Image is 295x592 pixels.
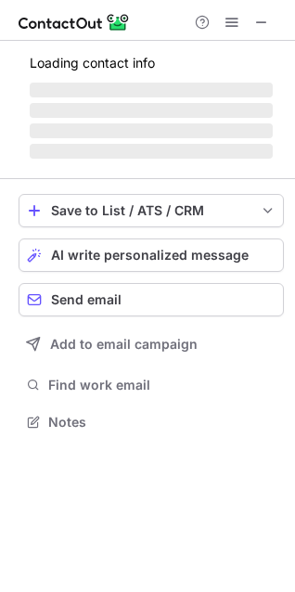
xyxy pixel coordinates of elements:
div: Save to List / ATS / CRM [51,203,251,218]
span: Find work email [48,377,276,393]
p: Loading contact info [30,56,273,71]
span: AI write personalized message [51,248,249,263]
button: AI write personalized message [19,238,284,272]
span: Notes [48,414,276,431]
span: ‌ [30,83,273,97]
span: ‌ [30,123,273,138]
button: Notes [19,409,284,435]
span: ‌ [30,144,273,159]
button: Find work email [19,372,284,398]
span: Add to email campaign [50,337,198,352]
button: Send email [19,283,284,316]
span: ‌ [30,103,273,118]
button: save-profile-one-click [19,194,284,227]
span: Send email [51,292,122,307]
button: Add to email campaign [19,328,284,361]
img: ContactOut v5.3.10 [19,11,130,33]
